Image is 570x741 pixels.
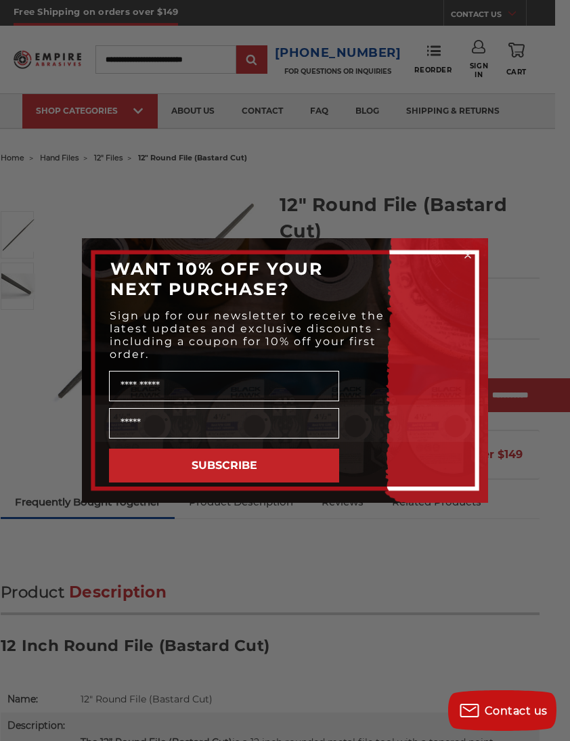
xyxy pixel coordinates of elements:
[448,690,556,731] button: Contact us
[485,704,548,717] span: Contact us
[110,259,323,299] span: WANT 10% OFF YOUR NEXT PURCHASE?
[110,309,385,361] span: Sign up for our newsletter to receive the latest updates and exclusive discounts - including a co...
[461,248,475,262] button: Close dialog
[109,449,339,482] button: SUBSCRIBE
[109,408,339,439] input: Email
